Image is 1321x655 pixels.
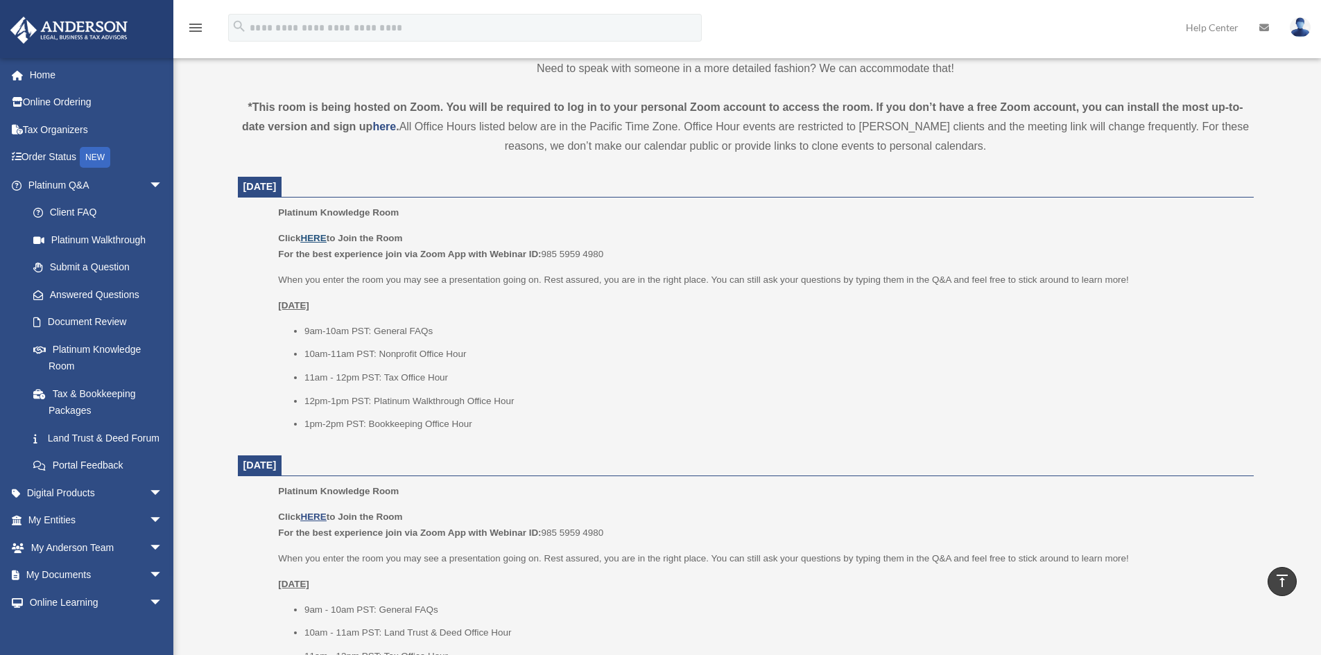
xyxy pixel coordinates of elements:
[278,512,402,522] b: Click to Join the Room
[304,369,1244,386] li: 11am - 12pm PST: Tax Office Hour
[278,272,1243,288] p: When you enter the room you may see a presentation going on. Rest assured, you are in the right p...
[19,254,184,281] a: Submit a Question
[243,181,277,192] span: [DATE]
[278,300,309,311] u: [DATE]
[238,98,1254,156] div: All Office Hours listed below are in the Pacific Time Zone. Office Hour events are restricted to ...
[187,19,204,36] i: menu
[10,61,184,89] a: Home
[304,323,1244,340] li: 9am-10am PST: General FAQs
[10,116,184,143] a: Tax Organizers
[6,17,132,44] img: Anderson Advisors Platinum Portal
[19,452,184,480] a: Portal Feedback
[10,561,184,589] a: My Documentsarrow_drop_down
[10,171,184,199] a: Platinum Q&Aarrow_drop_down
[10,143,184,172] a: Order StatusNEW
[278,509,1243,541] p: 985 5959 4980
[19,308,184,336] a: Document Review
[80,147,110,168] div: NEW
[19,380,184,424] a: Tax & Bookkeeping Packages
[19,424,184,452] a: Land Trust & Deed Forum
[19,226,184,254] a: Platinum Walkthrough
[278,207,399,218] span: Platinum Knowledge Room
[149,171,177,200] span: arrow_drop_down
[278,249,541,259] b: For the best experience join via Zoom App with Webinar ID:
[278,550,1243,567] p: When you enter the room you may see a presentation going on. Rest assured, you are in the right p...
[304,416,1244,433] li: 1pm-2pm PST: Bookkeeping Office Hour
[149,561,177,590] span: arrow_drop_down
[19,281,184,308] a: Answered Questions
[232,19,247,34] i: search
[149,534,177,562] span: arrow_drop_down
[242,101,1243,132] strong: *This room is being hosted on Zoom. You will be required to log in to your personal Zoom account ...
[149,588,177,617] span: arrow_drop_down
[187,24,204,36] a: menu
[10,534,184,561] a: My Anderson Teamarrow_drop_down
[10,588,184,616] a: Online Learningarrow_drop_down
[304,393,1244,410] li: 12pm-1pm PST: Platinum Walkthrough Office Hour
[243,460,277,471] span: [DATE]
[300,512,326,522] a: HERE
[278,579,309,589] u: [DATE]
[1274,573,1290,589] i: vertical_align_top
[10,479,184,507] a: Digital Productsarrow_drop_down
[278,230,1243,263] p: 985 5959 4980
[304,346,1244,363] li: 10am-11am PST: Nonprofit Office Hour
[278,486,399,496] span: Platinum Knowledge Room
[10,507,184,534] a: My Entitiesarrow_drop_down
[1290,17,1311,37] img: User Pic
[396,121,399,132] strong: .
[300,233,326,243] a: HERE
[278,233,402,243] b: Click to Join the Room
[149,507,177,535] span: arrow_drop_down
[1268,567,1297,596] a: vertical_align_top
[304,602,1244,618] li: 9am - 10am PST: General FAQs
[372,121,396,132] a: here
[238,59,1254,78] p: Need to speak with someone in a more detailed fashion? We can accommodate that!
[149,479,177,507] span: arrow_drop_down
[10,89,184,116] a: Online Ordering
[19,335,177,380] a: Platinum Knowledge Room
[304,625,1244,641] li: 10am - 11am PST: Land Trust & Deed Office Hour
[19,199,184,227] a: Client FAQ
[278,527,541,538] b: For the best experience join via Zoom App with Webinar ID:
